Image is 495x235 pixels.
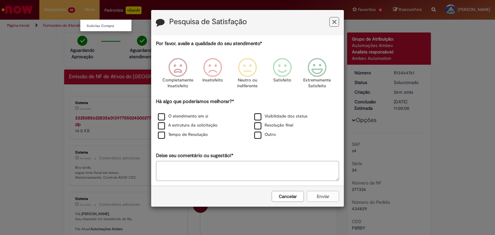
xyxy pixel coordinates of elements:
label: Resolução final [254,122,293,128]
div: Completamente Insatisfeito [161,53,194,97]
label: Pesquisa de Satisfação [169,18,247,26]
ul: More [80,19,132,32]
div: Extremamente Satisfeito [301,53,334,97]
p: Insatisfeito [202,77,223,83]
p: Extremamente Satisfeito [303,77,331,89]
label: Tempo de Resolução [158,132,208,138]
p: Satisfeito [273,77,291,83]
button: Cancelar [272,191,304,202]
p: Completamente Insatisfeito [162,77,193,89]
div: Neutro ou indiferente [231,53,264,97]
div: Satisfeito [266,53,299,97]
a: Solicitar Compra [80,23,151,30]
p: Neutro ou indiferente [236,77,259,89]
label: A estrutura da solicitação [158,122,218,128]
label: Deixe seu comentário ou sugestão!* [156,152,233,159]
label: Outro [254,132,276,138]
label: O atendimento em si [158,113,208,119]
label: Por favor, avalie a qualidade do seu atendimento* [156,40,262,47]
div: Há algo que poderíamos melhorar?* [156,98,339,140]
div: Insatisfeito [196,53,229,97]
label: Visibilidade dos status [254,113,307,119]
